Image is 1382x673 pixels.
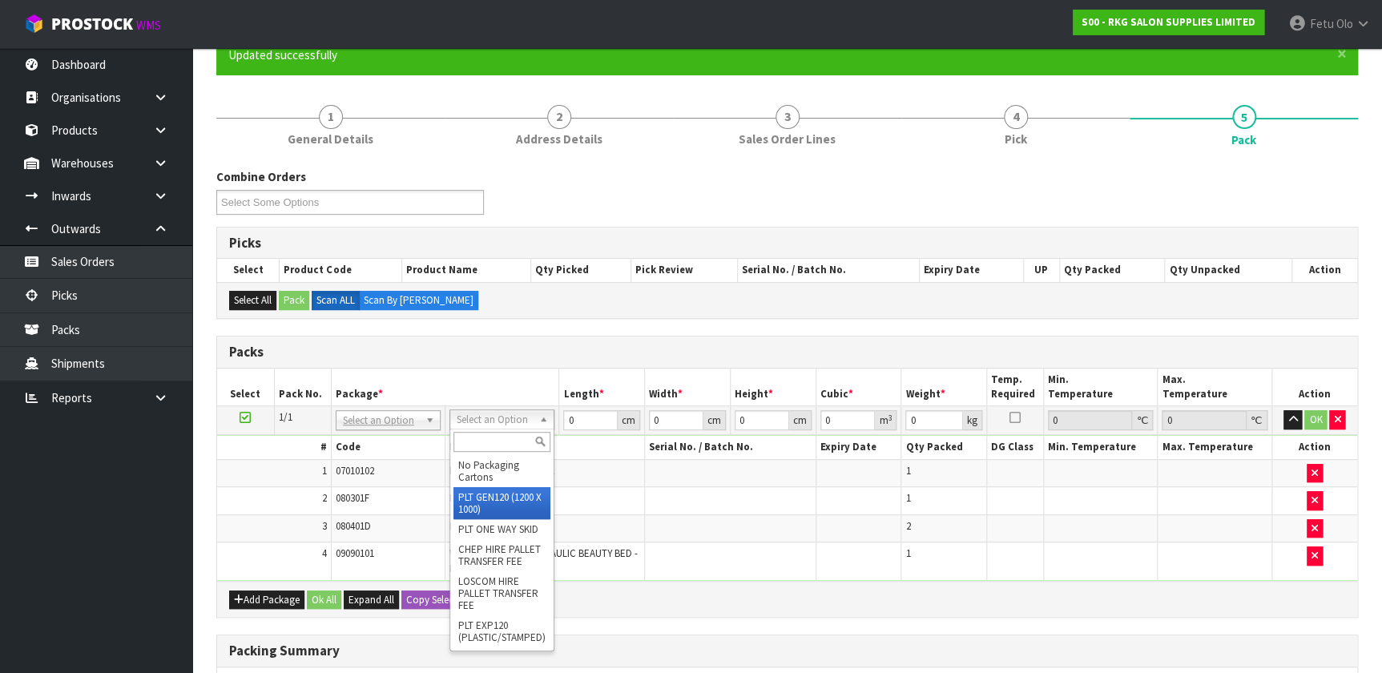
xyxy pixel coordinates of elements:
[1337,42,1347,65] span: ×
[919,259,1023,281] th: Expiry Date
[401,259,530,281] th: Product Name
[228,47,337,62] span: Updated successfully
[229,643,1345,659] h3: Packing Summary
[618,410,640,430] div: cm
[516,131,602,147] span: Address Details
[349,593,394,607] span: Expand All
[963,410,982,430] div: kg
[1232,105,1256,129] span: 5
[905,546,910,560] span: 1
[776,105,800,129] span: 3
[559,369,645,406] th: Length
[343,411,419,430] span: Select an Option
[816,369,901,406] th: Cubic
[1005,131,1027,147] span: Pick
[217,259,280,281] th: Select
[457,410,533,429] span: Select an Option
[322,546,327,560] span: 4
[730,369,816,406] th: Height
[229,345,1345,360] h3: Packs
[905,491,910,505] span: 1
[645,436,816,459] th: Serial No. / Batch No.
[986,436,1043,459] th: DG Class
[336,519,371,533] span: 080401D
[875,410,896,430] div: m
[888,413,892,423] sup: 3
[1158,369,1271,406] th: Max. Temperature
[280,259,402,281] th: Product Code
[453,615,550,647] li: PLT EXP120 (PLASTIC/STAMPED)
[344,590,399,610] button: Expand All
[336,491,369,505] span: 080301F
[1004,105,1028,129] span: 4
[1271,436,1357,459] th: Action
[307,590,341,610] button: Ok All
[336,546,374,560] span: 09090101
[1271,369,1357,406] th: Action
[905,464,910,478] span: 1
[816,436,901,459] th: Expiry Date
[1165,259,1292,281] th: Qty Unpacked
[703,410,726,430] div: cm
[1059,259,1165,281] th: Qty Packed
[738,259,919,281] th: Serial No. / Batch No.
[547,105,571,129] span: 2
[1044,436,1158,459] th: Min. Temperature
[229,236,1345,251] h3: Picks
[445,436,645,459] th: Name
[274,369,331,406] th: Pack No.
[1158,436,1271,459] th: Max. Temperature
[1082,15,1255,29] strong: S00 - RKG SALON SUPPLIES LIMITED
[322,464,327,478] span: 1
[631,259,737,281] th: Pick Review
[453,519,550,539] li: PLT ONE WAY SKID
[645,369,731,406] th: Width
[24,14,44,34] img: cube-alt.png
[905,519,910,533] span: 2
[216,168,306,185] label: Combine Orders
[901,436,987,459] th: Qty Packed
[136,18,161,33] small: WMS
[229,291,276,310] button: Select All
[322,519,327,533] span: 3
[401,590,472,610] button: Copy Selected
[986,369,1043,406] th: Temp. Required
[1132,410,1153,430] div: ℃
[901,369,987,406] th: Weight
[217,369,274,406] th: Select
[453,487,550,519] li: PLT GEN120 (1200 X 1000)
[1336,16,1352,31] span: Olo
[453,539,550,571] li: CHEP HIRE PALLET TRANSFER FEE
[1044,369,1158,406] th: Min. Temperature
[336,464,374,478] span: 07010102
[1304,410,1327,429] button: OK
[1073,10,1264,35] a: S00 - RKG SALON SUPPLIES LIMITED
[1231,131,1256,148] span: Pack
[279,291,309,310] button: Pack
[217,436,331,459] th: #
[51,14,133,34] span: ProStock
[453,455,550,487] li: No Packaging Cartons
[530,259,631,281] th: Qty Picked
[359,291,478,310] label: Scan By [PERSON_NAME]
[322,491,327,505] span: 2
[453,571,550,615] li: LOSCOM HIRE PALLET TRANSFER FEE
[331,369,559,406] th: Package
[288,131,373,147] span: General Details
[1247,410,1267,430] div: ℃
[279,410,292,424] span: 1/1
[1023,259,1059,281] th: UP
[229,590,304,610] button: Add Package
[789,410,812,430] div: cm
[739,131,836,147] span: Sales Order Lines
[1292,259,1357,281] th: Action
[319,105,343,129] span: 1
[312,291,360,310] label: Scan ALL
[331,436,445,459] th: Code
[1309,16,1333,31] span: Fetu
